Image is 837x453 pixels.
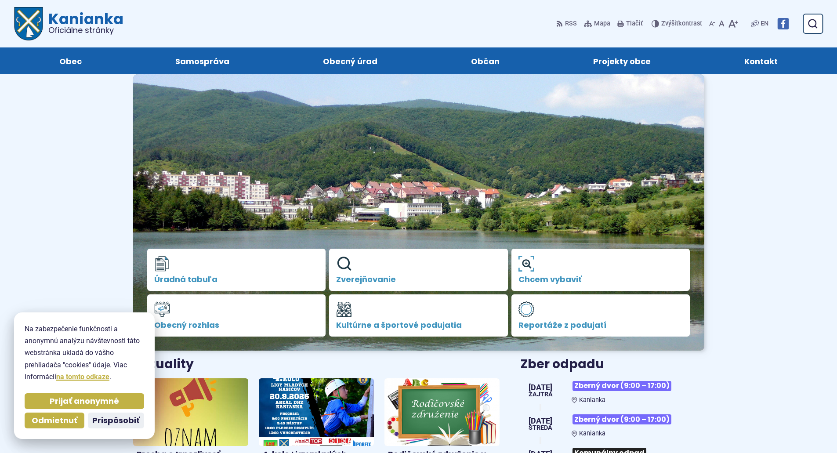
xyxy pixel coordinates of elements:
a: Obecný rozhlas [147,294,326,337]
a: na tomto odkaze [56,373,109,381]
a: Mapa [582,14,612,33]
a: Obecný úrad [285,47,415,74]
a: RSS [556,14,579,33]
button: Nastaviť pôvodnú veľkosť písma [717,14,726,33]
span: Obecný rozhlas [154,321,319,330]
a: Logo Kanianka, prejsť na domovskú stránku. [14,7,123,40]
span: streda [529,425,552,431]
a: Úradná tabuľa [147,249,326,291]
a: Občan [433,47,538,74]
span: Tlačiť [626,20,643,28]
span: Zajtra [529,391,553,398]
span: Kanianka [579,396,605,404]
button: Zvýšiťkontrast [652,14,704,33]
span: Zvýšiť [661,20,678,27]
a: Obec [21,47,120,74]
button: Prispôsobiť [88,413,144,428]
span: Zverejňovanie [336,275,501,284]
a: Zberný dvor (9:00 – 17:00) Kanianka [DATE] Zajtra [521,377,704,404]
span: Kultúrne a športové podujatia [336,321,501,330]
span: Chcem vybaviť [518,275,683,284]
span: Obecný úrad [323,47,377,74]
span: RSS [565,18,577,29]
p: Na zabezpečenie funkčnosti a anonymnú analýzu návštevnosti táto webstránka ukladá do vášho prehli... [25,323,144,383]
h1: Kanianka [43,11,123,34]
span: Zberný dvor (9:00 – 17:00) [572,414,671,424]
span: kontrast [661,20,702,28]
span: Projekty obce [593,47,651,74]
img: Prejsť na domovskú stránku [14,7,43,40]
a: Projekty obce [555,47,689,74]
span: Občan [471,47,500,74]
a: Chcem vybaviť [511,249,690,291]
button: Odmietnuť [25,413,84,428]
span: EN [761,18,768,29]
button: Zmenšiť veľkosť písma [707,14,717,33]
span: Prispôsobiť [92,416,140,426]
span: Prijať anonymné [50,396,119,406]
a: Samospráva [137,47,267,74]
span: [DATE] [529,384,553,391]
span: Zberný dvor (9:00 – 17:00) [572,381,671,391]
span: Oficiálne stránky [48,26,123,34]
a: Zberný dvor (9:00 – 17:00) Kanianka [DATE] streda [521,411,704,437]
a: Kultúrne a športové podujatia [329,294,508,337]
span: Úradná tabuľa [154,275,319,284]
a: Zverejňovanie [329,249,508,291]
span: Kanianka [579,430,605,437]
span: Reportáže z podujatí [518,321,683,330]
button: Zväčšiť veľkosť písma [726,14,740,33]
span: Obec [59,47,82,74]
a: Reportáže z podujatí [511,294,690,337]
span: [DATE] [529,417,552,425]
span: Kontakt [744,47,778,74]
h3: Zber odpadu [521,358,704,371]
a: Kontakt [707,47,816,74]
a: EN [759,18,770,29]
span: Odmietnuť [32,416,77,426]
h3: Aktuality [133,358,194,371]
button: Prijať anonymné [25,393,144,409]
span: Mapa [594,18,610,29]
button: Tlačiť [616,14,645,33]
img: Prejsť na Facebook stránku [777,18,789,29]
span: Samospráva [175,47,229,74]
